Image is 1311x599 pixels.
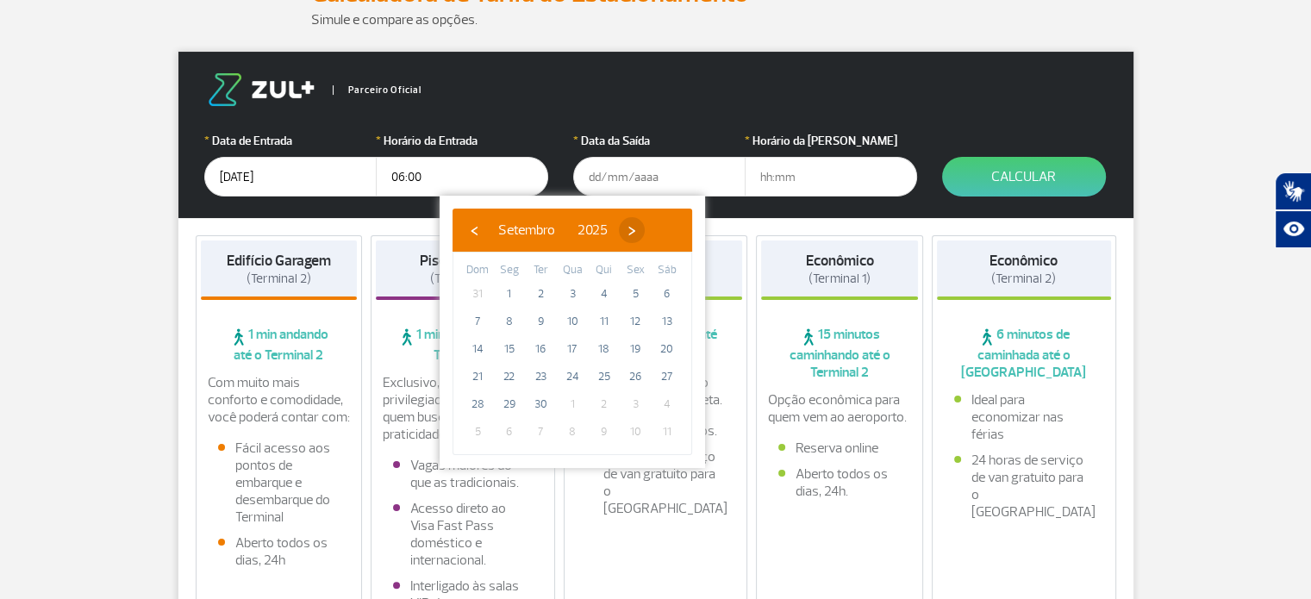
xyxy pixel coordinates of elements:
strong: Econômico [806,252,874,270]
input: hh:mm [376,157,548,197]
span: 29 [496,390,523,418]
label: Data de Entrada [204,132,377,150]
th: weekday [525,261,557,280]
img: logo-zul.png [204,73,318,106]
th: weekday [462,261,494,280]
label: Data da Saída [573,132,746,150]
strong: Econômico [989,252,1058,270]
th: weekday [588,261,620,280]
li: Ideal para economizar nas férias [954,391,1094,443]
bs-datepicker-container: calendar [440,196,705,468]
span: 1 [559,390,586,418]
label: Horário da [PERSON_NAME] [745,132,917,150]
button: Calcular [942,157,1106,197]
span: 1 min andando até o Terminal 2 [201,326,358,364]
input: hh:mm [745,157,917,197]
li: Aberto todos os dias, 24h. [778,465,901,500]
span: 1 [496,280,523,308]
th: weekday [557,261,589,280]
span: 20 [653,335,681,363]
button: Abrir tradutor de língua de sinais. [1275,172,1311,210]
span: 15 minutos caminhando até o Terminal 2 [761,326,918,381]
strong: Piso Premium [420,252,505,270]
span: 9 [527,308,554,335]
span: 2 [527,280,554,308]
span: 11 [653,418,681,446]
span: 25 [590,363,618,390]
span: 28 [464,390,491,418]
span: 15 [496,335,523,363]
li: 24 horas de serviço de van gratuito para o [GEOGRAPHIC_DATA] [586,448,726,517]
span: 5 [464,418,491,446]
span: Parceiro Oficial [333,85,421,95]
strong: Edifício Garagem [227,252,331,270]
div: Plugin de acessibilidade da Hand Talk. [1275,172,1311,248]
span: Setembro [498,222,555,239]
button: ‹ [461,217,487,243]
span: (Terminal 2) [247,271,311,287]
th: weekday [651,261,683,280]
span: 21 [464,363,491,390]
span: 6 [653,280,681,308]
li: Aberto todos os dias, 24h [218,534,340,569]
p: Opção econômica para quem vem ao aeroporto. [768,391,911,426]
label: Horário da Entrada [376,132,548,150]
li: Fácil acesso aos pontos de embarque e desembarque do Terminal [218,440,340,526]
span: 14 [464,335,491,363]
span: 31 [464,280,491,308]
span: 11 [590,308,618,335]
bs-datepicker-navigation-view: ​ ​ ​ [461,219,645,236]
span: (Terminal 2) [991,271,1056,287]
span: 18 [590,335,618,363]
p: Simule e compare as opções. [311,9,1001,30]
li: Reserva online [778,440,901,457]
span: 1 min andando até o Terminal 2 [376,326,550,364]
span: 19 [621,335,649,363]
span: 2025 [577,222,608,239]
span: 27 [653,363,681,390]
span: 22 [496,363,523,390]
span: 30 [527,390,554,418]
span: 4 [653,390,681,418]
span: (Terminal 2) [430,271,495,287]
span: 23 [527,363,554,390]
span: 24 [559,363,586,390]
span: 10 [621,418,649,446]
span: 9 [590,418,618,446]
span: 8 [496,308,523,335]
button: Abrir recursos assistivos. [1275,210,1311,248]
span: 13 [653,308,681,335]
span: 26 [621,363,649,390]
span: 6 minutos de caminhada até o [GEOGRAPHIC_DATA] [937,326,1111,381]
input: dd/mm/aaaa [204,157,377,197]
li: Vagas maiores do que as tradicionais. [393,457,533,491]
span: 10 [559,308,586,335]
span: 4 [590,280,618,308]
li: 24 horas de serviço de van gratuito para o [GEOGRAPHIC_DATA] [954,452,1094,521]
button: Setembro [487,217,566,243]
button: › [619,217,645,243]
span: 3 [559,280,586,308]
span: 3 [621,390,649,418]
button: 2025 [566,217,619,243]
span: (Terminal 1) [808,271,871,287]
th: weekday [620,261,652,280]
span: 2 [590,390,618,418]
span: 12 [621,308,649,335]
span: 16 [527,335,554,363]
th: weekday [494,261,526,280]
span: 5 [621,280,649,308]
span: 7 [464,308,491,335]
input: dd/mm/aaaa [573,157,746,197]
p: Exclusivo, com localização privilegiada e ideal para quem busca conforto e praticidade. [383,374,543,443]
p: Com muito mais conforto e comodidade, você poderá contar com: [208,374,351,426]
span: 17 [559,335,586,363]
span: 8 [559,418,586,446]
span: 6 [496,418,523,446]
span: 7 [527,418,554,446]
li: Acesso direto ao Visa Fast Pass doméstico e internacional. [393,500,533,569]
